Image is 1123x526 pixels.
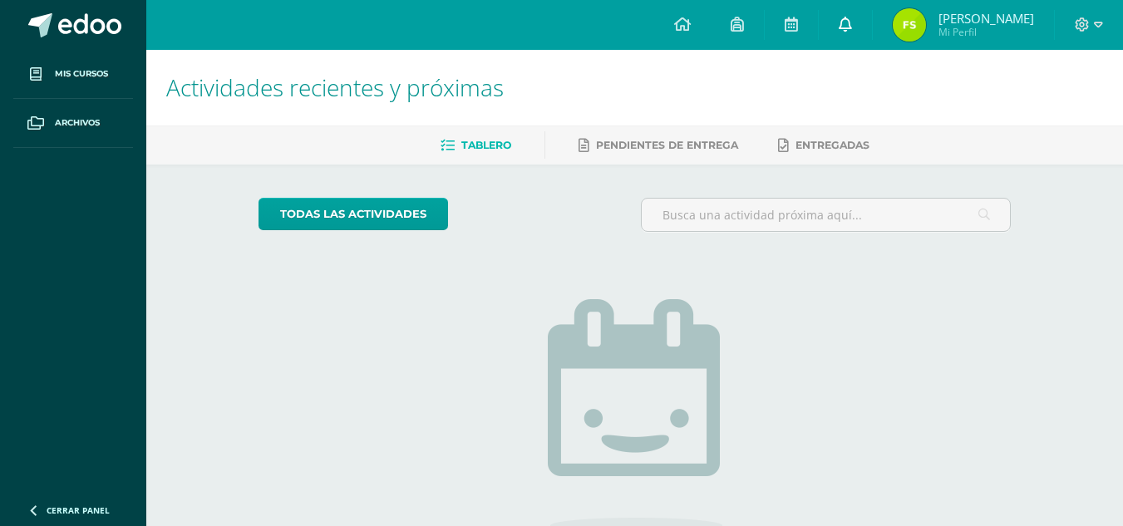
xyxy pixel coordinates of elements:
a: Tablero [441,132,511,159]
span: Archivos [55,116,100,130]
span: [PERSON_NAME] [938,10,1034,27]
span: Pendientes de entrega [596,139,738,151]
span: Mi Perfil [938,25,1034,39]
input: Busca una actividad próxima aquí... [642,199,1010,231]
a: Mis cursos [13,50,133,99]
span: Tablero [461,139,511,151]
a: Archivos [13,99,133,148]
span: Entregadas [795,139,869,151]
a: Entregadas [778,132,869,159]
span: Cerrar panel [47,504,110,516]
span: Mis cursos [55,67,108,81]
span: Actividades recientes y próximas [166,71,504,103]
a: Pendientes de entrega [579,132,738,159]
a: todas las Actividades [259,198,448,230]
img: eef8e79c52cc7be18704894bf856b7fa.png [893,8,926,42]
